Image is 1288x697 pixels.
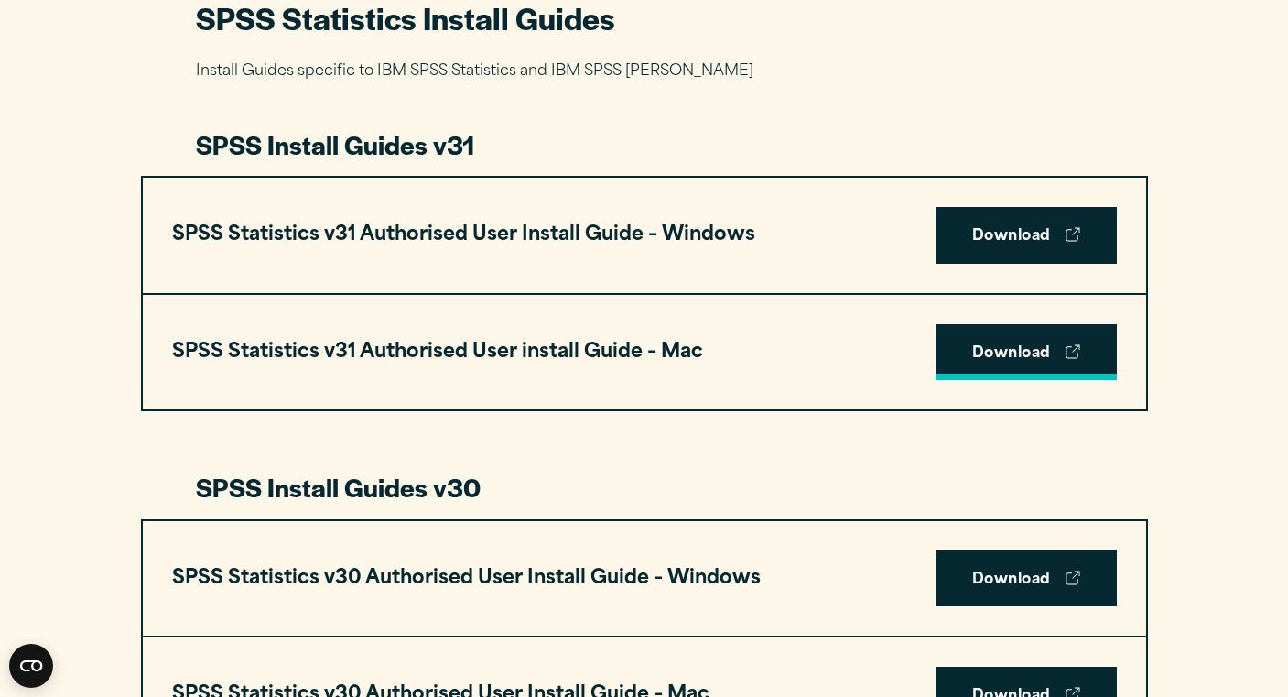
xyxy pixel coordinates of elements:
button: Open CMP widget [9,644,53,688]
h3: SPSS Install Guides v30 [196,470,1093,505]
a: Download [936,550,1117,607]
h3: SPSS Install Guides v31 [196,127,1093,162]
h3: SPSS Statistics v31 Authorised User install Guide – Mac [172,335,703,370]
h3: SPSS Statistics v31 Authorised User Install Guide – Windows [172,218,755,253]
p: Install Guides specific to IBM SPSS Statistics and IBM SPSS [PERSON_NAME] [196,59,1093,85]
a: Download [936,324,1117,381]
a: Download [936,207,1117,264]
h3: SPSS Statistics v30 Authorised User Install Guide – Windows [172,561,761,596]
